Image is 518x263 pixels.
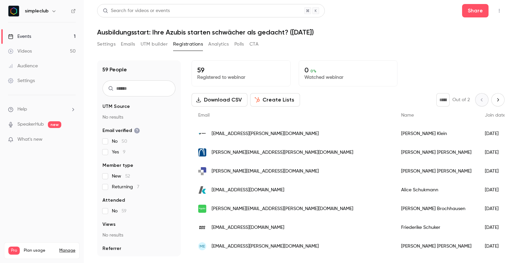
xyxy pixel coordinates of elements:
[48,121,61,128] span: new
[68,137,76,143] iframe: Noticeable Trigger
[198,167,206,175] img: bfw-schoemberg.de
[478,218,512,237] div: [DATE]
[478,162,512,181] div: [DATE]
[394,199,478,218] div: [PERSON_NAME] Brochhausen
[112,149,126,155] span: Yes
[59,248,75,253] a: Manage
[112,173,130,180] span: New
[212,168,319,175] span: [PERSON_NAME][EMAIL_ADDRESS][DOMAIN_NAME]
[478,143,512,162] div: [DATE]
[394,124,478,143] div: [PERSON_NAME] Klein
[137,185,139,189] span: 7
[102,103,130,110] span: UTM Source
[212,130,319,137] span: [EMAIL_ADDRESS][PERSON_NAME][DOMAIN_NAME]
[478,124,512,143] div: [DATE]
[141,39,168,50] button: UTM builder
[198,205,206,213] img: se.com
[173,39,203,50] button: Registrations
[394,181,478,199] div: Alice Schukmann
[112,138,127,145] span: No
[17,121,44,128] a: SpeakerHub
[198,223,206,232] img: hugoboss.com
[112,184,139,190] span: Returning
[394,237,478,256] div: [PERSON_NAME] [PERSON_NAME]
[304,74,392,81] p: Watched webinar
[478,237,512,256] div: [DATE]
[123,150,126,154] span: 9
[249,39,258,50] button: CTA
[394,218,478,237] div: Friederike Schuker
[102,162,133,169] span: Member type
[102,127,140,134] span: Email verified
[197,74,285,81] p: Registered to webinar
[310,69,316,73] span: 0 %
[102,103,175,263] section: facet-groups
[102,256,175,263] p: No results
[462,4,489,17] button: Share
[485,113,506,118] span: Join date
[8,6,19,16] img: simpleclub
[8,247,20,255] span: Pro
[212,205,353,212] span: [PERSON_NAME][EMAIL_ADDRESS][PERSON_NAME][DOMAIN_NAME]
[198,186,206,194] img: kroschke.com
[102,245,121,252] span: Referrer
[97,39,116,50] button: Settings
[478,181,512,199] div: [DATE]
[491,93,505,107] button: Next page
[200,243,205,249] span: ME
[103,7,170,14] div: Search for videos or events
[8,77,35,84] div: Settings
[192,93,247,107] button: Download CSV
[25,8,49,14] h6: simpleclub
[17,106,27,113] span: Help
[212,187,284,194] span: [EMAIL_ADDRESS][DOMAIN_NAME]
[234,39,244,50] button: Polls
[102,66,127,74] h1: 59 People
[212,149,353,156] span: [PERSON_NAME][EMAIL_ADDRESS][PERSON_NAME][DOMAIN_NAME]
[212,243,319,250] span: [EMAIL_ADDRESS][PERSON_NAME][DOMAIN_NAME]
[125,174,130,179] span: 52
[394,143,478,162] div: [PERSON_NAME] [PERSON_NAME]
[208,39,229,50] button: Analytics
[198,130,206,138] img: tadano.com
[8,106,76,113] li: help-dropdown-opener
[452,96,470,103] p: Out of 2
[24,248,55,253] span: Plan usage
[121,39,135,50] button: Emails
[112,208,127,214] span: No
[198,148,206,156] img: heilbronn.ihk.de
[478,199,512,218] div: [DATE]
[102,197,125,204] span: Attended
[102,221,116,228] span: Views
[304,66,392,74] p: 0
[212,224,284,231] span: [EMAIL_ADDRESS][DOMAIN_NAME]
[102,232,175,239] p: No results
[122,139,127,144] span: 50
[401,113,414,118] span: Name
[122,209,127,213] span: 59
[8,48,32,55] div: Videos
[8,33,31,40] div: Events
[17,136,43,143] span: What's new
[8,63,38,69] div: Audience
[250,93,300,107] button: Create Lists
[198,113,210,118] span: Email
[102,114,175,121] p: No results
[197,66,285,74] p: 59
[394,162,478,181] div: [PERSON_NAME] [PERSON_NAME]
[97,28,505,36] h1: Ausbildungsstart: Ihre Azubis starten schwächer als gedacht? ([DATE])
